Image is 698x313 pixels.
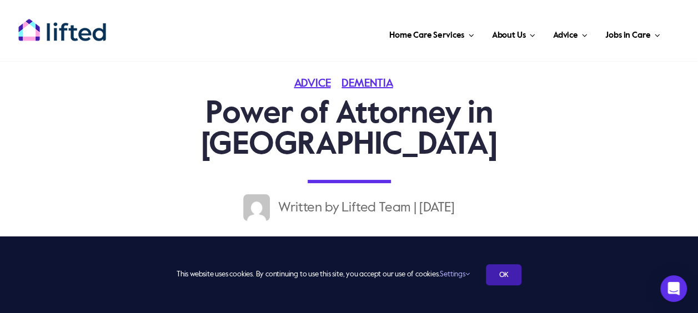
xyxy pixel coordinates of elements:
[605,27,650,44] span: Jobs in Care
[177,266,469,284] span: This website uses cookies. By continuing to use this site, you accept our use of cookies.
[602,17,664,50] a: Jobs in Care
[294,78,342,89] a: Advice
[486,264,521,285] a: OK
[342,78,404,89] a: Dementia
[87,232,611,250] nav: Breadcrumb
[488,17,538,50] a: About Us
[660,275,687,302] div: Open Intercom Messenger
[130,17,664,50] nav: Main Menu
[440,271,469,278] a: Settings
[386,17,478,50] a: Home Care Services
[87,99,611,161] h1: Power of Attorney in [GEOGRAPHIC_DATA]
[294,78,404,89] span: Categories: ,
[550,17,591,50] a: Advice
[18,18,107,29] a: lifted-logo
[389,27,464,44] span: Home Care Services
[491,27,525,44] span: About Us
[553,27,578,44] span: Advice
